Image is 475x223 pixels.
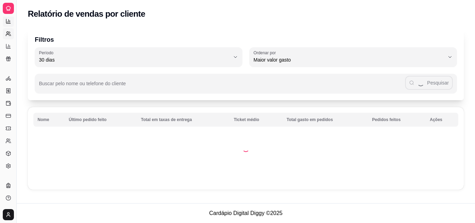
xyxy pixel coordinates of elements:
[35,47,242,67] button: Período30 dias
[39,83,405,90] input: Buscar pelo nome ou telefone do cliente
[28,8,145,19] h2: Relatório de vendas por cliente
[253,56,444,63] span: Maior valor gasto
[35,35,457,45] p: Filtros
[249,47,457,67] button: Ordenar porMaior valor gasto
[17,203,475,223] footer: Cardápio Digital Diggy © 2025
[253,50,278,56] label: Ordenar por
[242,145,249,152] div: Loading
[39,50,56,56] label: Período
[39,56,230,63] span: 30 dias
